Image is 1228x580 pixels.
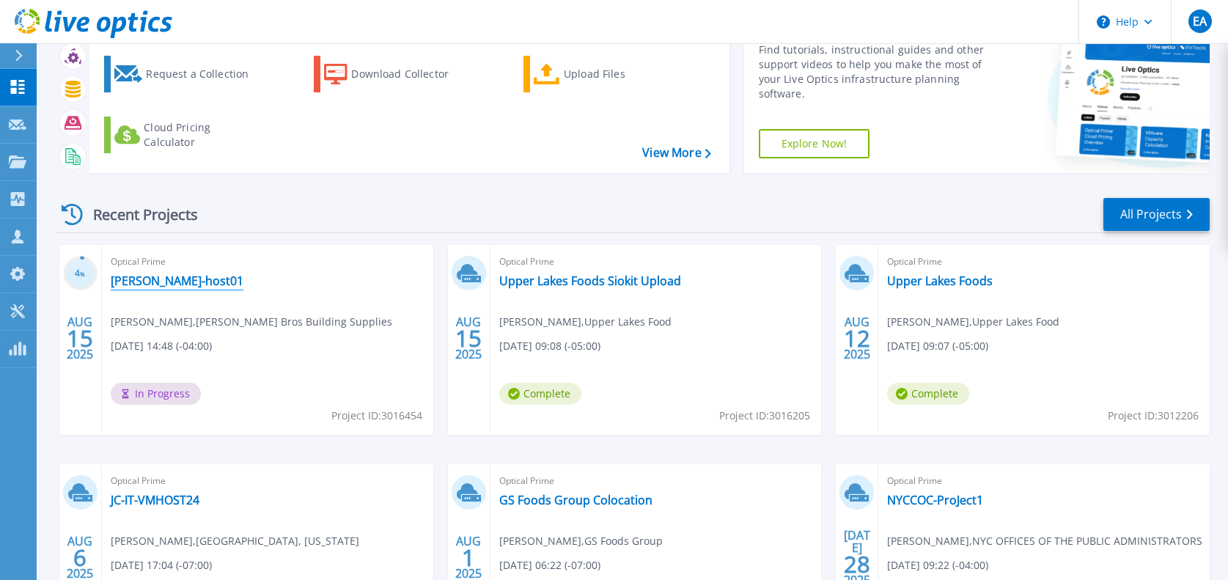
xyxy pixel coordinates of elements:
[111,533,359,549] span: [PERSON_NAME] , [GEOGRAPHIC_DATA], [US_STATE]
[1193,15,1207,27] span: EA
[887,314,1059,330] span: [PERSON_NAME] , Upper Lakes Food
[887,473,1201,489] span: Optical Prime
[351,59,468,89] div: Download Collector
[73,551,87,564] span: 6
[887,338,988,354] span: [DATE] 09:07 (-05:00)
[499,314,672,330] span: [PERSON_NAME] , Upper Lakes Food
[111,493,199,507] a: JC-IT-VMHOST24
[1108,408,1199,424] span: Project ID: 3012206
[80,270,85,278] span: %
[887,533,1202,549] span: [PERSON_NAME] , NYC OFFICES OF THE PUBLIC ADMINISTRATORS
[111,338,212,354] span: [DATE] 14:48 (-04:00)
[642,146,710,160] a: View More
[104,56,268,92] a: Request a Collection
[499,383,581,405] span: Complete
[499,473,813,489] span: Optical Prime
[111,383,201,405] span: In Progress
[67,332,93,345] span: 15
[66,312,94,365] div: AUG 2025
[104,117,268,153] a: Cloud Pricing Calculator
[455,312,482,365] div: AUG 2025
[887,383,969,405] span: Complete
[844,558,870,570] span: 28
[719,408,810,424] span: Project ID: 3016205
[63,265,98,282] h3: 4
[499,254,813,270] span: Optical Prime
[144,120,261,150] div: Cloud Pricing Calculator
[843,312,871,365] div: AUG 2025
[887,493,983,507] a: NYCCOC-ProJect1
[887,557,988,573] span: [DATE] 09:22 (-04:00)
[499,274,681,288] a: Upper Lakes Foods Siokit Upload
[499,557,600,573] span: [DATE] 06:22 (-07:00)
[56,197,218,232] div: Recent Projects
[111,557,212,573] span: [DATE] 17:04 (-07:00)
[146,59,263,89] div: Request a Collection
[564,59,681,89] div: Upload Files
[455,332,482,345] span: 15
[844,332,870,345] span: 12
[462,551,475,564] span: 1
[887,254,1201,270] span: Optical Prime
[314,56,477,92] a: Download Collector
[499,493,652,507] a: GS Foods Group Colocation
[499,533,663,549] span: [PERSON_NAME] , GS Foods Group
[759,129,870,158] a: Explore Now!
[111,254,424,270] span: Optical Prime
[111,473,424,489] span: Optical Prime
[499,338,600,354] span: [DATE] 09:08 (-05:00)
[759,43,994,101] div: Find tutorials, instructional guides and other support videos to help you make the most of your L...
[1103,198,1210,231] a: All Projects
[111,314,392,330] span: [PERSON_NAME] , [PERSON_NAME] Bros Building Supplies
[111,274,243,288] a: [PERSON_NAME]-host01
[887,274,993,288] a: Upper Lakes Foods
[331,408,422,424] span: Project ID: 3016454
[523,56,687,92] a: Upload Files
